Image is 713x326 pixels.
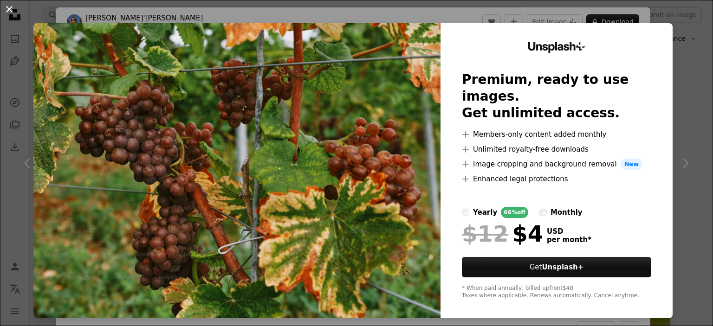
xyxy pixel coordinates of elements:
strong: Unsplash+ [542,263,583,271]
div: yearly [473,207,497,218]
span: USD [547,227,591,236]
div: monthly [551,207,583,218]
li: Unlimited royalty-free downloads [462,144,651,155]
h2: Premium, ready to use images. Get unlimited access. [462,71,651,121]
input: yearly66%off [462,209,469,216]
li: Members-only content added monthly [462,129,651,140]
button: GetUnsplash+ [462,257,651,277]
div: * When paid annually, billed upfront $48 Taxes where applicable. Renews automatically. Cancel any... [462,285,651,300]
div: $4 [462,222,543,246]
input: monthly [539,209,547,216]
div: 66% off [501,207,528,218]
span: $12 [462,222,508,246]
span: per month * [547,236,591,244]
span: New [621,159,643,170]
li: Image cropping and background removal [462,159,651,170]
li: Enhanced legal protections [462,173,651,185]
